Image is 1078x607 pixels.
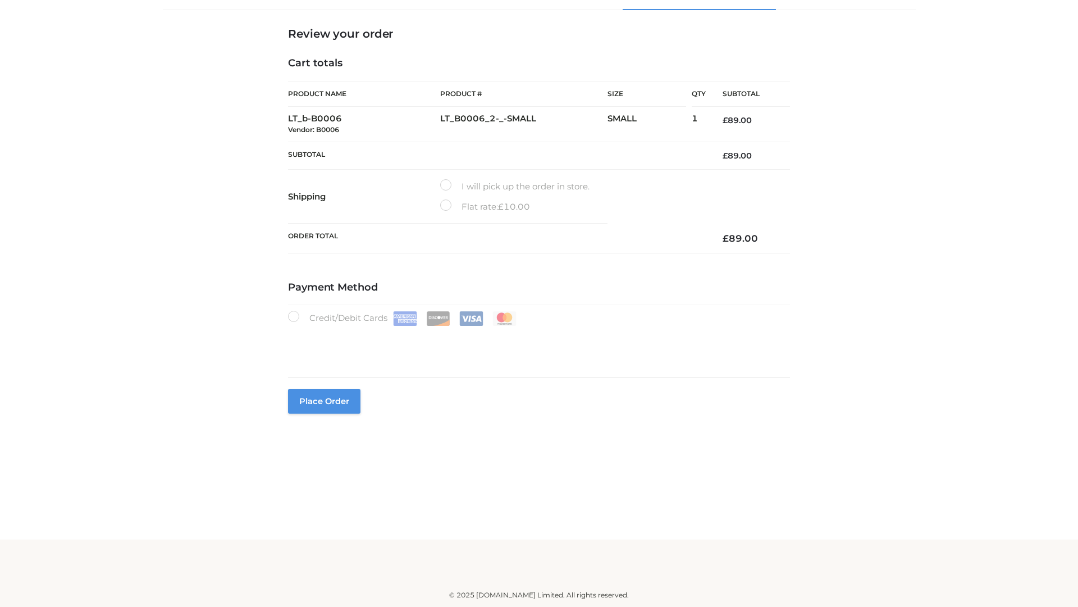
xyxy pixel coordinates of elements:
label: I will pick up the order in store. [440,179,590,194]
td: LT_B0006_2-_-SMALL [440,107,607,142]
img: Visa [459,311,483,326]
small: Vendor: B0006 [288,125,339,134]
span: £ [723,151,728,161]
bdi: 10.00 [498,201,530,212]
button: Place order [288,389,360,414]
span: £ [498,201,504,212]
span: £ [723,233,729,244]
span: £ [723,115,728,125]
td: 1 [692,107,706,142]
th: Subtotal [288,142,706,169]
th: Size [607,81,686,107]
h4: Payment Method [288,282,790,294]
th: Shipping [288,170,440,224]
img: Mastercard [492,311,517,326]
th: Subtotal [706,81,790,107]
td: SMALL [607,107,692,142]
iframe: Secure payment input frame [286,324,788,365]
label: Credit/Debit Cards [288,311,518,326]
th: Product Name [288,81,440,107]
label: Flat rate: [440,200,530,214]
td: LT_b-B0006 [288,107,440,142]
th: Qty [692,81,706,107]
th: Product # [440,81,607,107]
h4: Cart totals [288,57,790,70]
img: Discover [426,311,450,326]
th: Order Total [288,224,706,253]
div: © 2025 [DOMAIN_NAME] Limited. All rights reserved. [167,590,911,601]
bdi: 89.00 [723,151,752,161]
h3: Review your order [288,27,790,40]
bdi: 89.00 [723,115,752,125]
bdi: 89.00 [723,233,758,244]
img: Amex [393,311,417,326]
